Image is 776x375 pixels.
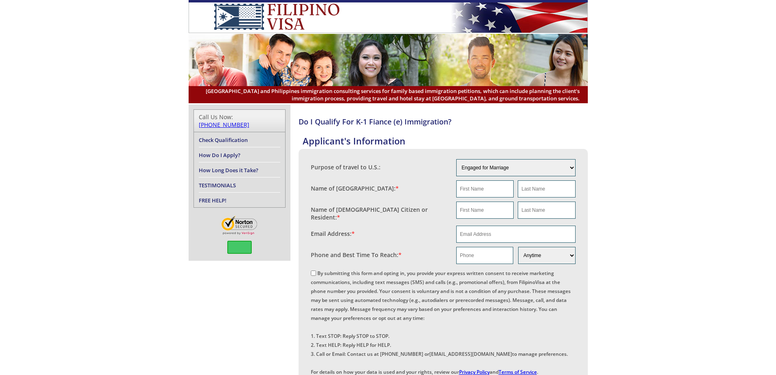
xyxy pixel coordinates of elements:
label: Purpose of travel to U.S.: [311,163,380,171]
h4: Do I Qualify For K-1 Fiance (e) Immigration? [299,117,588,126]
a: How Long Does it Take? [199,166,258,174]
a: FREE HELP! [199,197,226,204]
a: Check Qualification [199,136,248,144]
span: [GEOGRAPHIC_DATA] and Philippines immigration consulting services for family based immigration pe... [197,87,580,102]
input: Phone [456,247,513,264]
a: TESTIMONIALS [199,182,236,189]
input: Email Address [456,226,576,243]
label: Email Address: [311,230,355,237]
label: Phone and Best Time To Reach: [311,251,402,259]
label: Name of [DEMOGRAPHIC_DATA] Citizen or Resident: [311,206,448,221]
input: First Name [456,180,514,197]
select: Phone and Best Reach Time are required. [518,247,575,264]
a: [PHONE_NUMBER] [199,121,249,129]
input: By submitting this form and opting in, you provide your express written consent to receive market... [311,271,316,276]
label: Name of [GEOGRAPHIC_DATA]: [311,184,399,192]
input: Last Name [518,202,575,219]
h4: Applicant's Information [303,135,588,147]
input: Last Name [518,180,575,197]
div: Call Us Now: [199,113,280,129]
input: First Name [456,202,514,219]
a: How Do I Apply? [199,151,240,159]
